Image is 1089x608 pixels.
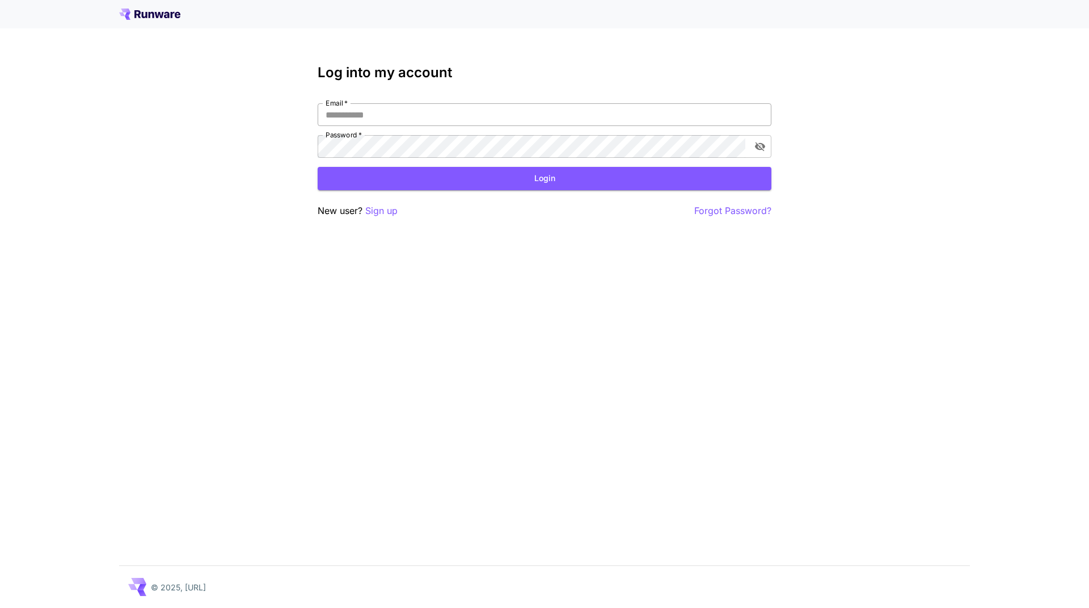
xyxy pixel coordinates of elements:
[151,581,206,593] p: © 2025, [URL]
[326,130,362,140] label: Password
[318,167,771,190] button: Login
[694,204,771,218] button: Forgot Password?
[365,204,398,218] button: Sign up
[318,204,398,218] p: New user?
[326,98,348,108] label: Email
[750,136,770,157] button: toggle password visibility
[318,65,771,81] h3: Log into my account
